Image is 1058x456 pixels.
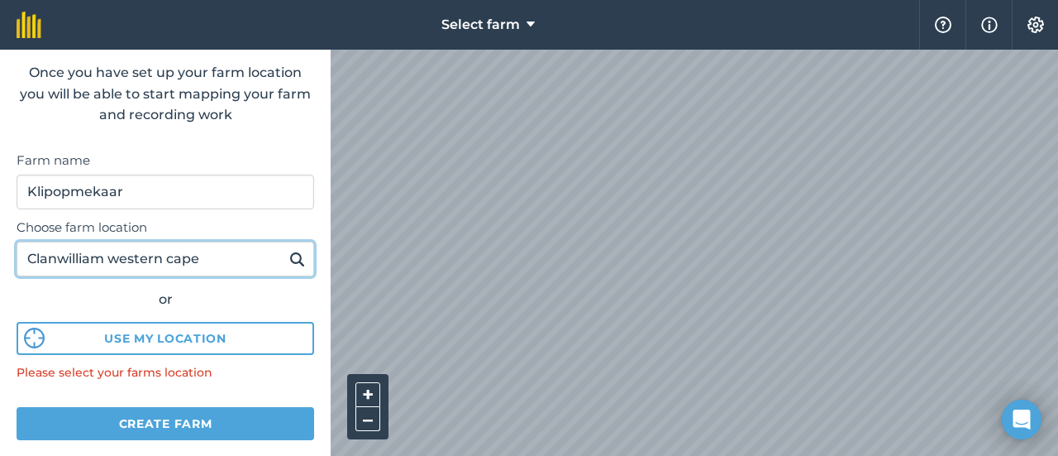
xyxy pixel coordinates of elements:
img: fieldmargin Logo [17,12,41,38]
div: Open Intercom Messenger [1002,400,1041,439]
img: svg+xml;base64,PHN2ZyB4bWxucz0iaHR0cDovL3d3dy53My5vcmcvMjAwMC9zdmciIHdpZHRoPSIxNyIgaGVpZ2h0PSIxNy... [981,15,998,35]
button: Use my location [17,322,314,355]
img: svg%3e [24,328,45,348]
img: A question mark icon [933,17,953,33]
button: – [355,407,380,431]
p: Once you have set up your farm location you will be able to start mapping your farm and recording... [17,62,314,126]
label: Farm name [17,151,314,170]
div: Please select your farms location [17,363,314,382]
input: Farm name [17,175,314,209]
button: Create farm [17,407,314,440]
label: Choose farm location [17,218,314,238]
input: Enter your farm’s address [17,242,314,276]
img: svg+xml;base64,PHN2ZyB4bWxucz0iaHR0cDovL3d3dy53My5vcmcvMjAwMC9zdmciIHdpZHRoPSIxOSIgaGVpZ2h0PSIyNC... [289,249,305,269]
span: Select farm [441,15,520,35]
button: + [355,382,380,407]
img: A cog icon [1026,17,1046,33]
div: or [17,289,314,310]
